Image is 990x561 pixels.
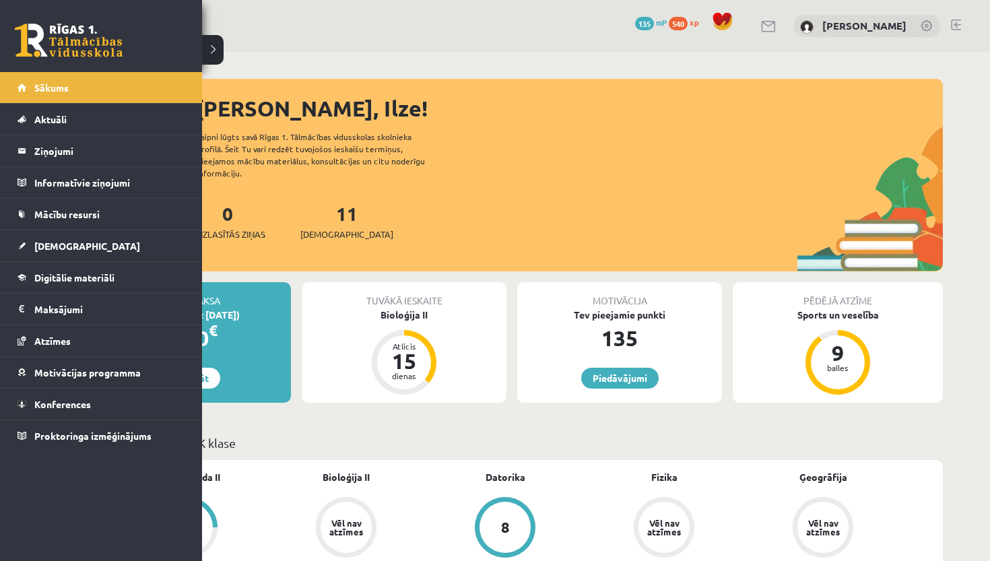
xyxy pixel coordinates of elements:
[34,294,185,325] legend: Maksājumi
[645,519,683,536] div: Vēl nav atzīmes
[302,308,506,322] div: Bioloģija II
[585,497,744,560] a: Vēl nav atzīmes
[818,342,858,364] div: 9
[669,17,688,30] span: 540
[384,372,424,380] div: dienas
[34,167,185,198] legend: Informatīvie ziņojumi
[34,81,69,94] span: Sākums
[323,470,370,484] a: Bioloģija II
[669,17,705,28] a: 540 xp
[86,434,937,452] p: Mācību plāns 12.a1 JK klase
[302,282,506,308] div: Tuvākā ieskaite
[800,20,814,34] img: Ilze Everte
[733,282,943,308] div: Pēdējā atzīme
[209,321,218,340] span: €
[384,342,424,350] div: Atlicis
[804,519,842,536] div: Vēl nav atzīmes
[799,470,847,484] a: Ģeogrāfija
[302,308,506,397] a: Bioloģija II Atlicis 15 dienas
[18,357,185,388] a: Motivācijas programma
[656,17,667,28] span: mP
[822,19,906,32] a: [PERSON_NAME]
[384,350,424,372] div: 15
[267,497,426,560] a: Vēl nav atzīmes
[197,131,449,179] div: Laipni lūgts savā Rīgas 1. Tālmācības vidusskolas skolnieka profilā. Šeit Tu vari redzēt tuvojošo...
[517,282,722,308] div: Motivācija
[327,519,365,536] div: Vēl nav atzīmes
[18,72,185,103] a: Sākums
[34,240,140,252] span: [DEMOGRAPHIC_DATA]
[34,113,67,125] span: Aktuāli
[300,201,393,241] a: 11[DEMOGRAPHIC_DATA]
[18,135,185,166] a: Ziņojumi
[733,308,943,397] a: Sports un veselība 9 balles
[501,520,510,535] div: 8
[581,368,659,389] a: Piedāvājumi
[690,17,698,28] span: xp
[190,228,265,241] span: Neizlasītās ziņas
[34,430,152,442] span: Proktoringa izmēģinājums
[18,294,185,325] a: Maksājumi
[18,325,185,356] a: Atzīmes
[517,322,722,354] div: 135
[34,271,114,284] span: Digitālie materiāli
[18,104,185,135] a: Aktuāli
[300,228,393,241] span: [DEMOGRAPHIC_DATA]
[18,262,185,293] a: Digitālie materiāli
[34,135,185,166] legend: Ziņojumi
[733,308,943,322] div: Sports un veselība
[818,364,858,372] div: balles
[190,201,265,241] a: 0Neizlasītās ziņas
[18,389,185,420] a: Konferences
[18,199,185,230] a: Mācību resursi
[34,208,100,220] span: Mācību resursi
[34,398,91,410] span: Konferences
[34,335,71,347] span: Atzīmes
[34,366,141,378] span: Motivācijas programma
[635,17,667,28] a: 135 mP
[195,92,943,125] div: [PERSON_NAME], Ilze!
[635,17,654,30] span: 135
[486,470,525,484] a: Datorika
[18,230,185,261] a: [DEMOGRAPHIC_DATA]
[426,497,585,560] a: 8
[18,420,185,451] a: Proktoringa izmēģinājums
[18,167,185,198] a: Informatīvie ziņojumi
[15,24,123,57] a: Rīgas 1. Tālmācības vidusskola
[651,470,678,484] a: Fizika
[517,308,722,322] div: Tev pieejamie punkti
[744,497,902,560] a: Vēl nav atzīmes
